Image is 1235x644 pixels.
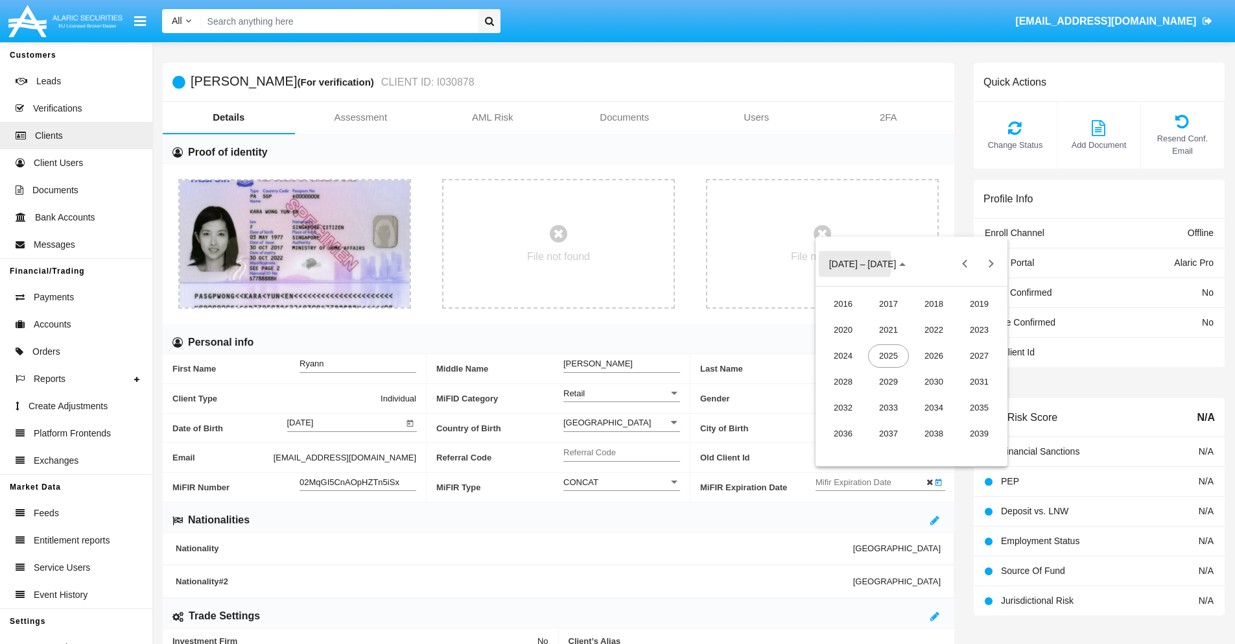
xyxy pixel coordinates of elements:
td: 2025 [866,343,912,369]
button: Previous 20 years [952,251,978,277]
td: 2031 [957,369,1002,395]
button: Next 20 years [978,251,1004,277]
td: 2020 [821,317,866,343]
td: 2017 [866,291,912,317]
div: 2017 [868,292,909,316]
td: 2029 [866,369,912,395]
td: 2022 [912,317,957,343]
div: 2021 [868,318,909,342]
td: 2023 [957,317,1002,343]
td: 2036 [821,421,866,447]
div: 2026 [913,344,954,368]
td: 2033 [866,395,912,421]
td: 2021 [866,317,912,343]
div: 2019 [959,292,1000,316]
td: 2037 [866,421,912,447]
td: 2019 [957,291,1002,317]
div: 2030 [913,370,954,394]
div: 2037 [868,422,909,446]
div: 2038 [913,422,954,446]
td: 2039 [957,421,1002,447]
div: 2024 [823,344,864,368]
td: 2034 [912,395,957,421]
td: 2018 [912,291,957,317]
div: 2016 [823,292,864,316]
div: 2018 [913,292,954,316]
td: 2016 [821,291,866,317]
div: 2031 [959,370,1000,394]
span: [DATE] – [DATE] [829,259,897,270]
div: 2032 [823,396,864,420]
div: 2035 [959,396,1000,420]
td: 2026 [912,343,957,369]
td: 2027 [957,343,1002,369]
td: 2030 [912,369,957,395]
div: 2039 [959,422,1000,446]
td: 2028 [821,369,866,395]
div: 2033 [868,396,909,420]
div: 2034 [913,396,954,420]
td: 2032 [821,395,866,421]
td: 2038 [912,421,957,447]
div: 2025 [868,344,909,368]
div: 2036 [823,422,864,446]
button: Choose date [819,251,917,277]
div: 2023 [959,318,1000,342]
div: 2028 [823,370,864,394]
div: 2020 [823,318,864,342]
td: 2024 [821,343,866,369]
div: 2027 [959,344,1000,368]
div: 2029 [868,370,909,394]
td: 2035 [957,395,1002,421]
div: 2022 [913,318,954,342]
